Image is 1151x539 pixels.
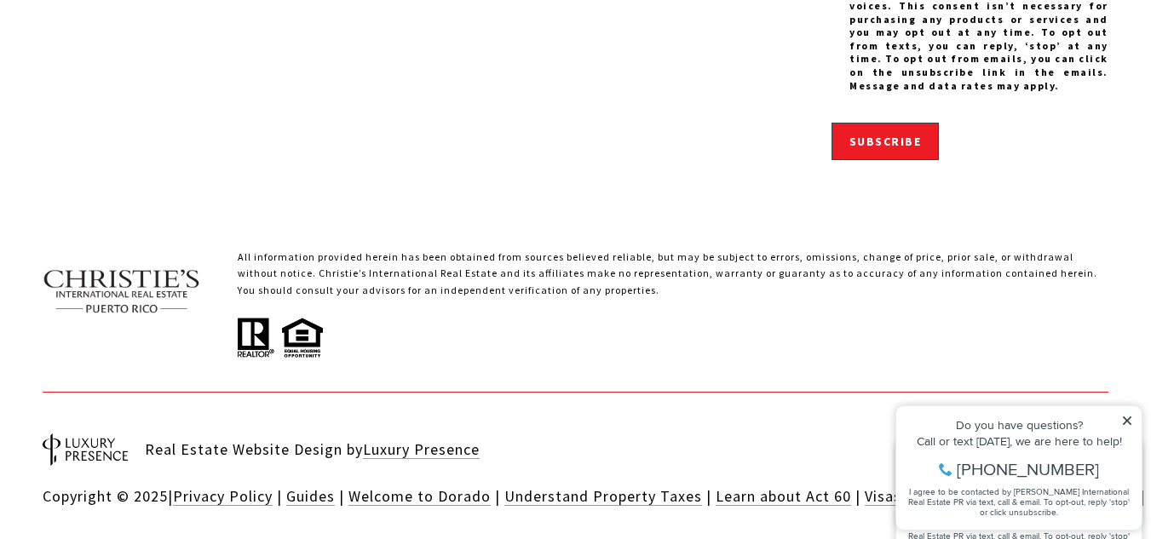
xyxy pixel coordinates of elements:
span: | [339,486,344,506]
span: [PHONE_NUMBER] [70,80,212,97]
span: 2025 [134,486,168,506]
span: | [855,486,860,506]
p: All information provided herein has been obtained from sources believed reliable, but may be subj... [238,249,1108,314]
a: Welcome to Dorado [348,486,491,506]
a: Guides [286,486,335,506]
span: Subscribe [849,134,922,149]
img: Christie's International Real Estate text transparent background [43,249,201,334]
a: Learn about Act 60 [716,486,851,506]
a: Visas for Non-[DEMOGRAPHIC_DATA] [865,486,1136,506]
a: Privacy Policy [173,486,273,506]
button: Subscribe [832,123,940,160]
div: Do you have questions? [18,38,246,50]
span: Copyright © [43,486,129,506]
span: | [706,486,711,506]
a: Luxury Presence [363,439,480,459]
span: I agree to be contacted by [PERSON_NAME] International Real Estate PR via text, call & email. To ... [21,105,243,137]
a: Understand Property Taxes [504,486,702,506]
div: Call or text [DATE], we are here to help! [18,54,246,66]
span: | [495,486,500,506]
div: Real Estate Website Design by [145,431,480,469]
